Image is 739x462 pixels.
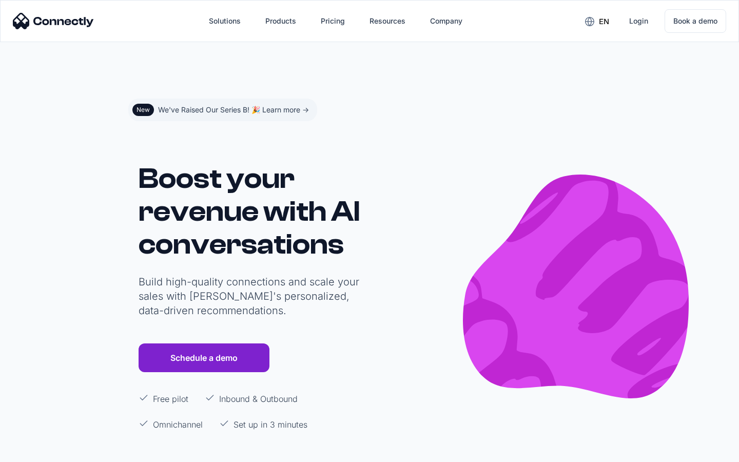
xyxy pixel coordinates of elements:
[21,444,62,458] ul: Language list
[153,418,203,431] p: Omnichannel
[10,443,62,458] aside: Language selected: English
[321,14,345,28] div: Pricing
[139,343,269,372] a: Schedule a demo
[599,14,609,29] div: en
[234,418,307,431] p: Set up in 3 minutes
[430,14,462,28] div: Company
[665,9,726,33] a: Book a demo
[621,9,656,33] a: Login
[139,162,364,261] h1: Boost your revenue with AI conversations
[153,393,188,405] p: Free pilot
[629,14,648,28] div: Login
[265,14,296,28] div: Products
[128,99,317,121] a: NewWe've Raised Our Series B! 🎉 Learn more ->
[139,275,364,318] p: Build high-quality connections and scale your sales with [PERSON_NAME]'s personalized, data-drive...
[209,14,241,28] div: Solutions
[369,14,405,28] div: Resources
[158,103,309,117] div: We've Raised Our Series B! 🎉 Learn more ->
[13,13,94,29] img: Connectly Logo
[219,393,298,405] p: Inbound & Outbound
[313,9,353,33] a: Pricing
[137,106,150,114] div: New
